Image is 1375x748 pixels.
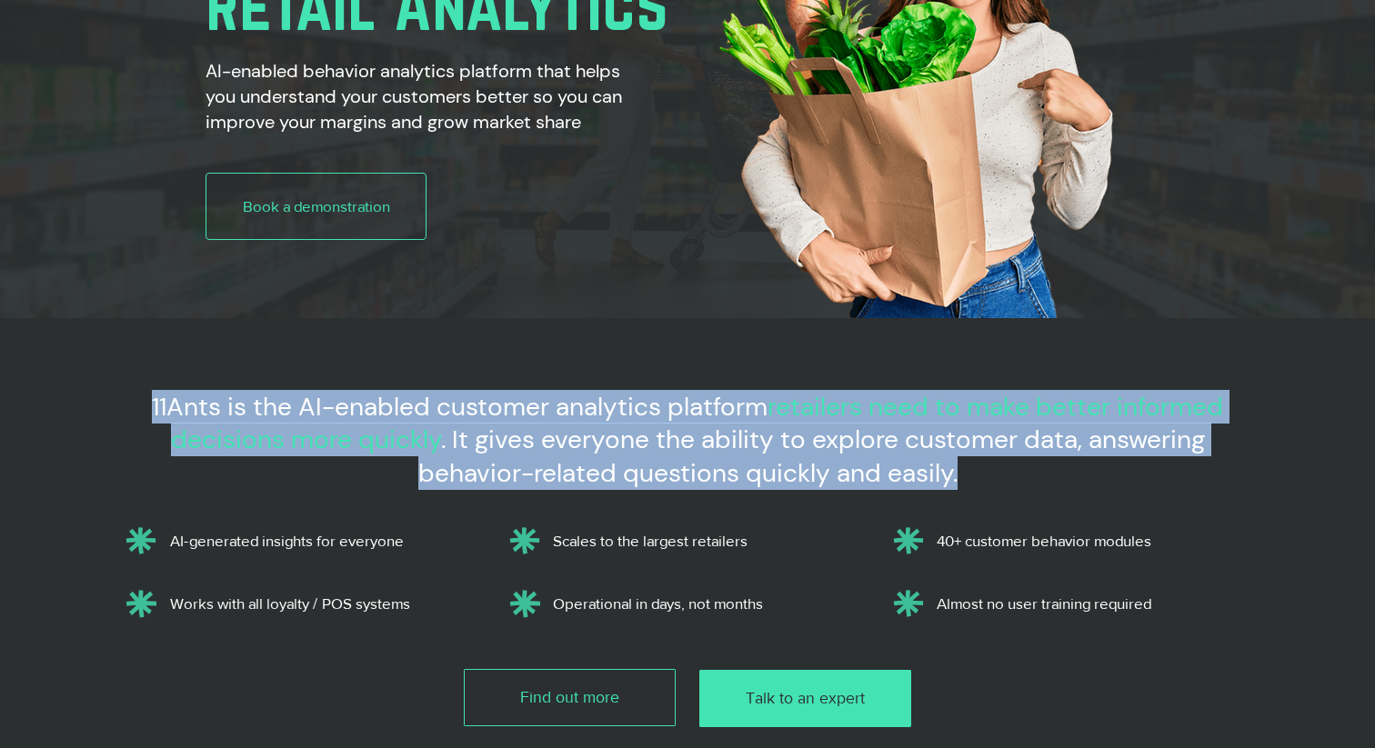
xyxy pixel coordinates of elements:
[171,390,1224,456] span: retailers need to make better informed decisions more quickly
[170,532,404,549] span: AI-generated insights for everyone
[520,686,619,709] span: Find out more
[243,195,390,217] span: Book a demonstration
[152,390,768,424] span: 11Ants is the AI-enabled customer analytics platform
[746,687,865,710] span: Talk to an expert
[69,107,163,119] div: Domain Overview
[937,594,1252,613] p: Almost no user training required
[464,669,675,726] a: Find out more
[49,105,64,120] img: tab_domain_overview_orange.svg
[937,532,1252,550] p: 40+ customer behavior modules
[206,173,427,240] a: Book a demonstration
[553,532,868,550] p: Scales to the largest retailers
[51,29,89,44] div: v 4.0.25
[47,47,200,62] div: Domain: [DOMAIN_NAME]
[170,594,486,613] p: Works with all loyalty / POS systems
[699,670,910,727] a: Talk to an expert
[201,107,306,119] div: Keywords by Traffic
[418,423,1205,489] span: . It gives everyone the ability to explore customer data, answering behavior-related questions qu...
[29,29,44,44] img: logo_orange.svg
[206,58,630,135] h2: AI-enabled behavior analytics platform that helps you understand your customers better so you can...
[553,594,868,613] p: Operational in days, not months
[29,47,44,62] img: website_grey.svg
[181,105,196,120] img: tab_keywords_by_traffic_grey.svg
